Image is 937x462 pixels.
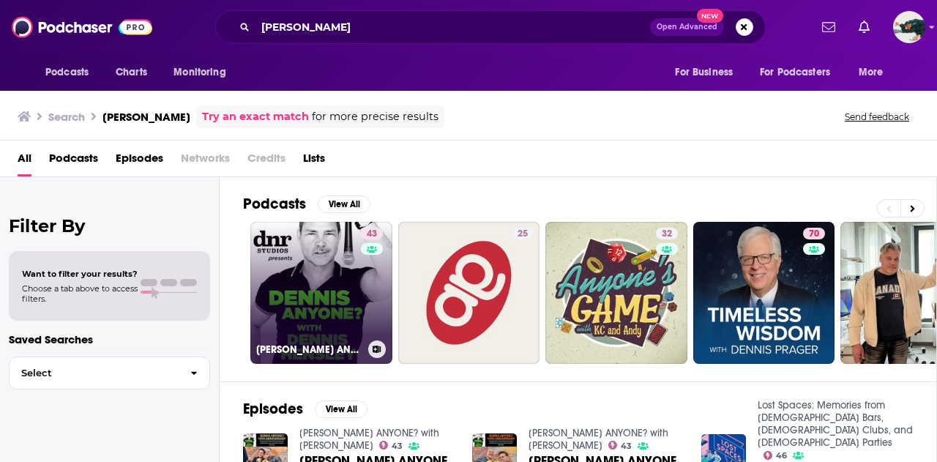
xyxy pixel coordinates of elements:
[512,228,534,239] a: 25
[392,443,403,450] span: 43
[243,195,306,213] h2: Podcasts
[758,399,913,449] a: Lost Spaces: Memories from Gay Bars, Lesbian Clubs, and LGBTQ+ Parties
[243,400,303,418] h2: Episodes
[106,59,156,86] a: Charts
[803,228,825,239] a: 70
[809,227,819,242] span: 70
[163,59,244,86] button: open menu
[22,269,138,279] span: Want to filter your results?
[10,368,179,378] span: Select
[9,357,210,390] button: Select
[621,443,632,450] span: 43
[243,195,370,213] a: PodcastsView All
[18,146,31,176] a: All
[816,15,841,40] a: Show notifications dropdown
[48,110,85,124] h3: Search
[398,222,540,364] a: 25
[675,62,733,83] span: For Business
[247,146,285,176] span: Credits
[250,222,392,364] a: 43[PERSON_NAME] ANYONE? with [PERSON_NAME]
[255,15,650,39] input: Search podcasts, credits, & more...
[697,9,723,23] span: New
[312,108,438,125] span: for more precise results
[202,108,309,125] a: Try an exact match
[299,427,439,452] a: DENNIS ANYONE? with Dennis Hensley
[650,18,724,36] button: Open AdvancedNew
[173,62,225,83] span: Monitoring
[657,23,717,31] span: Open Advanced
[49,146,98,176] a: Podcasts
[35,59,108,86] button: open menu
[367,227,377,242] span: 43
[379,441,403,450] a: 43
[102,110,190,124] h3: [PERSON_NAME]
[181,146,230,176] span: Networks
[608,441,632,450] a: 43
[848,59,902,86] button: open menu
[116,62,147,83] span: Charts
[22,283,138,304] span: Choose a tab above to access filters.
[256,343,362,356] h3: [PERSON_NAME] ANYONE? with [PERSON_NAME]
[318,195,370,213] button: View All
[9,215,210,236] h2: Filter By
[776,452,787,459] span: 46
[840,111,914,123] button: Send feedback
[545,222,687,364] a: 32
[315,400,367,418] button: View All
[529,427,668,452] a: DENNIS ANYONE? with Dennis Hensley
[665,59,751,86] button: open menu
[215,10,766,44] div: Search podcasts, credits, & more...
[764,451,788,460] a: 46
[662,227,672,242] span: 32
[116,146,163,176] a: Episodes
[45,62,89,83] span: Podcasts
[243,400,367,418] a: EpisodesView All
[853,15,876,40] a: Show notifications dropdown
[9,332,210,346] p: Saved Searches
[518,227,528,242] span: 25
[303,146,325,176] a: Lists
[893,11,925,43] img: User Profile
[750,59,851,86] button: open menu
[859,62,884,83] span: More
[656,228,678,239] a: 32
[693,222,835,364] a: 70
[893,11,925,43] span: Logged in as fsg.publicity
[12,13,152,41] img: Podchaser - Follow, Share and Rate Podcasts
[893,11,925,43] button: Show profile menu
[760,62,830,83] span: For Podcasters
[361,228,383,239] a: 43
